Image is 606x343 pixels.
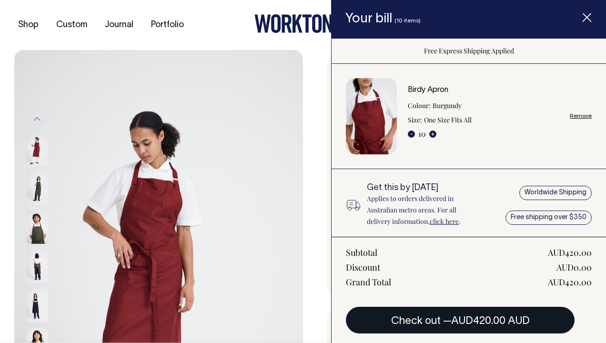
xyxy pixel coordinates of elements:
dt: Size: [408,114,422,126]
div: Subtotal [346,247,377,258]
div: AUD420.00 [548,276,592,288]
p: Applies to orders delivered in Australian metro areas. For all delivery information, . [367,193,480,227]
dd: One Size Fits All [424,114,472,126]
a: Journal [101,17,137,33]
img: Birdy Apron [346,78,397,154]
a: Remove [570,113,592,119]
button: Check out —AUD420.00 AUD [346,307,575,333]
img: Birdy Apron [27,132,48,166]
button: - [408,131,415,138]
div: Discount [346,262,380,273]
button: + [429,131,436,138]
dd: Burgundy [433,100,462,111]
div: Grand Total [346,276,391,288]
a: Shop [14,17,42,33]
a: click here [430,217,459,226]
span: (10 items) [394,18,421,23]
dt: Colour: [408,100,431,111]
div: AUD0.00 [556,262,592,273]
a: Custom [52,17,91,33]
div: AUD420.00 [548,247,592,258]
img: olive [27,250,48,283]
img: olive [27,171,48,205]
img: dark-navy [27,289,48,322]
span: AUD420.00 AUD [451,316,530,326]
h6: Get this by [DATE] [367,183,480,193]
button: Previous [30,108,44,130]
span: Free Express Shipping Applied [424,46,514,55]
a: Portfolio [147,17,188,33]
a: Birdy Apron [408,87,448,93]
img: olive [27,211,48,244]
